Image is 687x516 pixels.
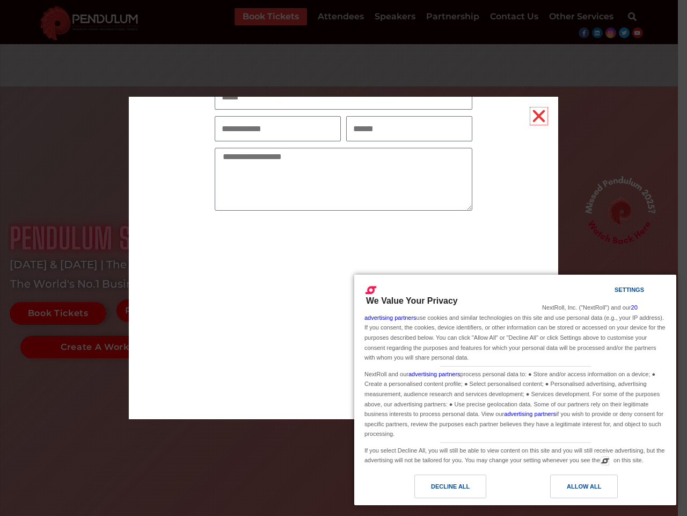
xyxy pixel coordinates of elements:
div: Allow All [567,481,601,492]
a: 20 advertising partners [364,304,638,321]
a: Decline All [361,475,515,504]
div: NextRoll, Inc. ("NextRoll") and our use cookies and similar technologies on this site and use per... [362,302,668,363]
div: NextRoll and our process personal data to: ● Store and/or access information on a device; ● Creat... [362,367,668,440]
a: Close [530,107,547,125]
a: advertising partners [408,371,461,377]
div: Settings [615,284,644,296]
a: Settings [596,281,622,301]
a: advertising partners [504,411,556,417]
a: Allow All [515,475,670,504]
div: If you select Decline All, you will still be able to view content on this site and you will still... [362,443,668,467]
div: Decline All [431,481,470,492]
span: We Value Your Privacy [366,296,458,305]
